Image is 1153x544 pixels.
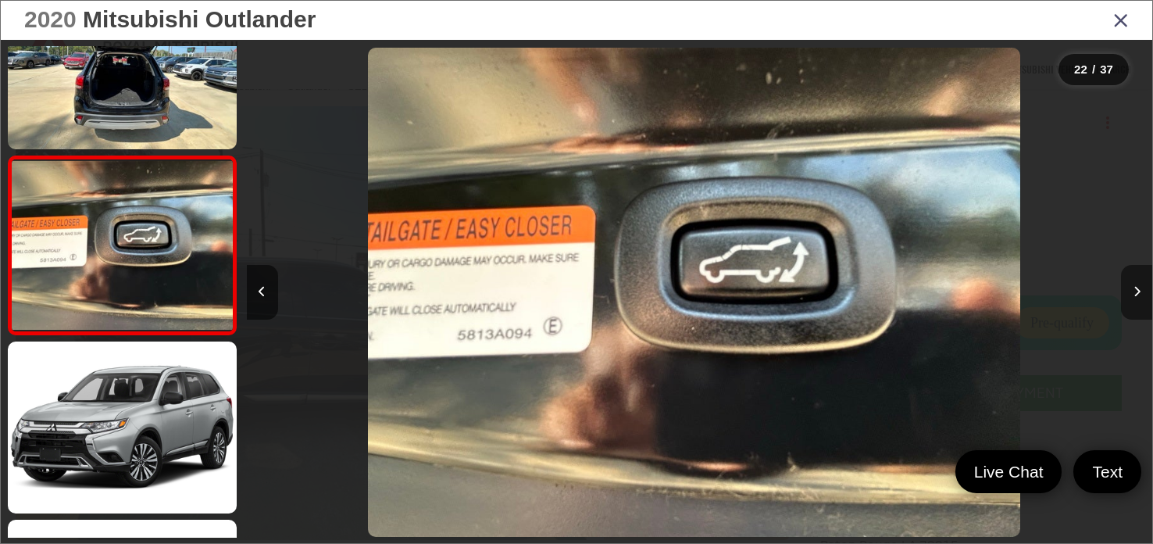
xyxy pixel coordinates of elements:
img: 2020 Mitsubishi Outlander SEL [368,48,1020,537]
button: Next image [1121,265,1152,320]
a: Text [1073,450,1141,493]
div: 2020 Mitsubishi Outlander SEL 21 [241,48,1147,537]
span: 37 [1100,63,1113,76]
span: 22 [1074,63,1087,76]
i: Close gallery [1113,9,1129,30]
span: 2020 [24,6,77,32]
button: Previous image [247,265,278,320]
span: / [1091,64,1097,75]
span: Mitsubishi Outlander [83,6,316,32]
img: 2020 Mitsubishi Outlander SEL [9,161,234,330]
span: Text [1084,461,1130,482]
img: 2020 Mitsubishi Outlander SEL [5,340,239,515]
a: Live Chat [955,450,1062,493]
span: Live Chat [966,461,1051,482]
